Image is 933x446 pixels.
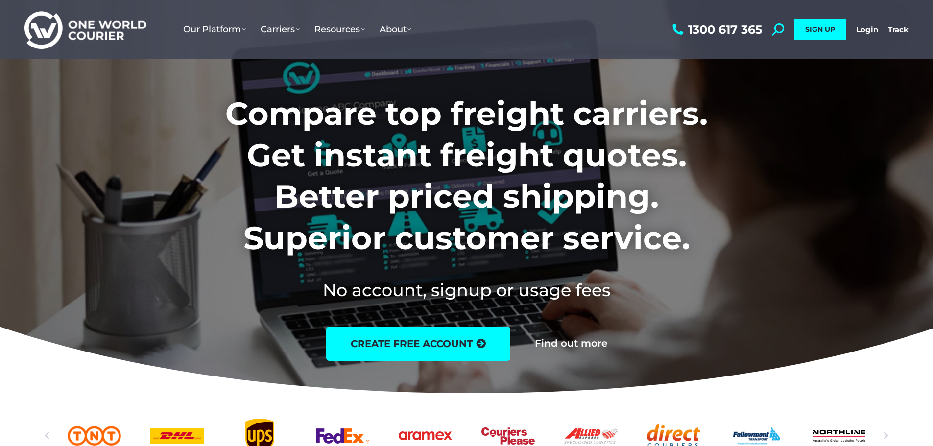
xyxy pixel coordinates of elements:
a: Find out more [535,338,607,349]
span: Resources [314,24,365,35]
span: Carriers [261,24,300,35]
a: 1300 617 365 [670,23,762,36]
span: SIGN UP [805,25,835,34]
a: create free account [326,327,510,361]
a: Carriers [253,14,307,45]
img: One World Courier [24,10,146,49]
a: About [372,14,419,45]
a: SIGN UP [794,19,846,40]
h2: No account, signup or usage fees [161,278,772,302]
a: Resources [307,14,372,45]
a: Our Platform [176,14,253,45]
span: Our Platform [183,24,246,35]
a: Login [856,25,878,34]
a: Track [888,25,909,34]
span: About [380,24,411,35]
h1: Compare top freight carriers. Get instant freight quotes. Better priced shipping. Superior custom... [161,93,772,258]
